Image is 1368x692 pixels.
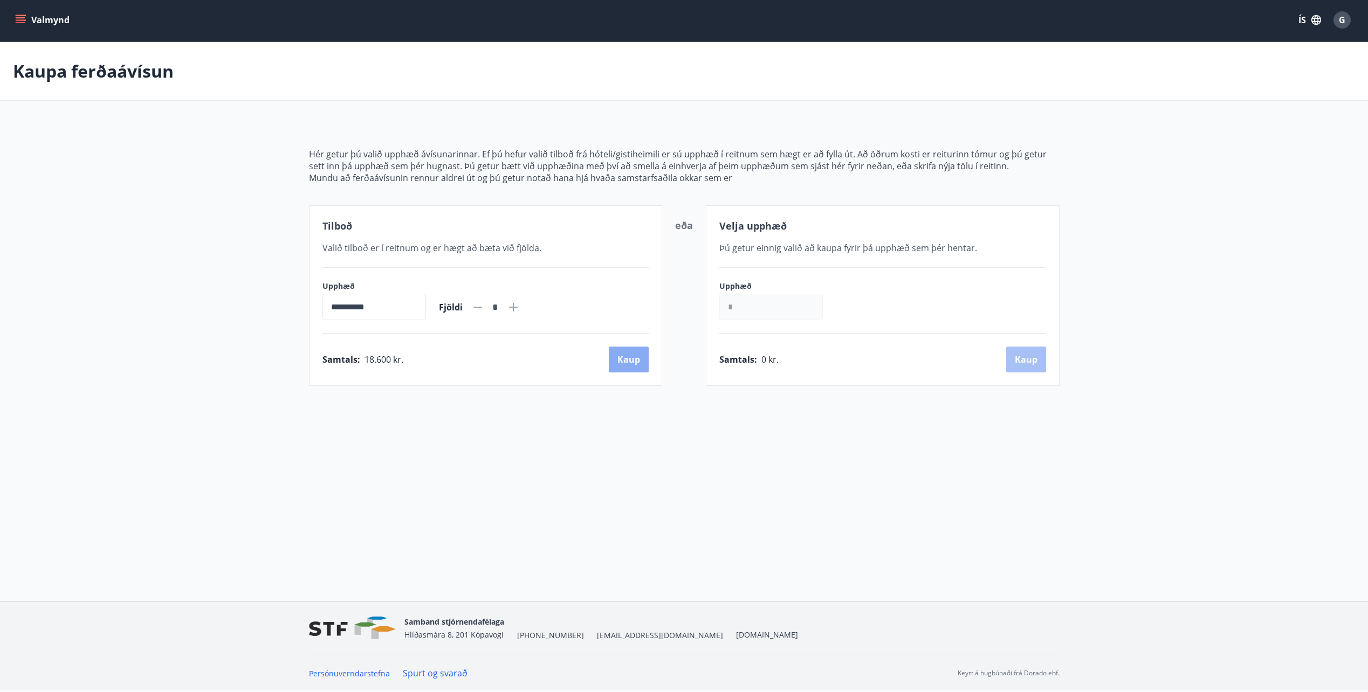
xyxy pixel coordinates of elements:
a: [DOMAIN_NAME] [736,629,798,640]
button: ÍS [1293,10,1327,30]
label: Upphæð [322,281,426,292]
p: Mundu að ferðaávísunin rennur aldrei út og þú getur notað hana hjá hvaða samstarfsaðila okkar sem er [309,172,1060,184]
span: Þú getur einnig valið að kaupa fyrir þá upphæð sem þér hentar. [719,242,977,254]
span: Tilboð [322,219,352,232]
button: menu [13,10,74,30]
p: Hér getur þú valið upphæð ávísunarinnar. Ef þú hefur valið tilboð frá hóteli/gistiheimili er sú u... [309,148,1060,172]
a: Persónuverndarstefna [309,668,390,679]
span: G [1339,14,1345,26]
span: Samtals : [322,354,360,365]
label: Upphæð [719,281,834,292]
span: Hlíðasmára 8, 201 Kópavogi [404,629,504,640]
span: Velja upphæð [719,219,787,232]
span: Samband stjórnendafélaga [404,617,504,627]
span: Valið tilboð er í reitnum og er hægt að bæta við fjölda. [322,242,541,254]
span: [PHONE_NUMBER] [517,630,584,641]
button: G [1329,7,1355,33]
button: Kaup [609,347,649,372]
p: Keyrt á hugbúnaði frá Dorado ehf. [958,668,1060,678]
span: 0 kr. [761,354,779,365]
span: Fjöldi [439,301,463,313]
p: Kaupa ferðaávísun [13,59,174,83]
img: vjCaq2fThgY3EUYqSgpjEiBg6WP39ov69hlhuPVN.png [309,617,396,640]
span: Samtals : [719,354,757,365]
span: eða [675,219,693,232]
a: Spurt og svarað [403,667,468,679]
span: [EMAIL_ADDRESS][DOMAIN_NAME] [597,630,723,641]
span: 18.600 kr. [365,354,403,365]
